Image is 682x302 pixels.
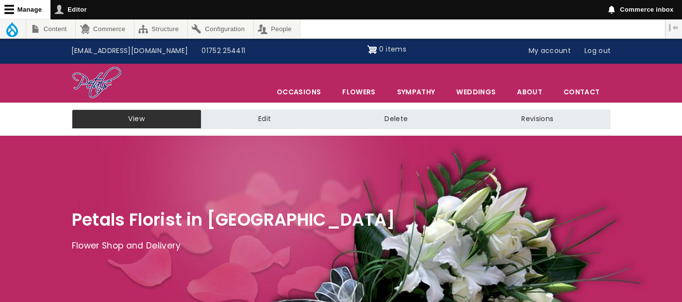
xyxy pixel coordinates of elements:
a: People [254,19,300,38]
a: Revisions [465,109,610,129]
a: Delete [328,109,465,129]
span: 0 items [379,44,406,54]
p: Flower Shop and Delivery [72,239,611,253]
a: Configuration [188,19,253,38]
a: Edit [201,109,328,129]
a: Content [26,19,75,38]
nav: Tabs [65,109,618,129]
a: My account [522,42,578,60]
a: 01752 254411 [195,42,252,60]
a: [EMAIL_ADDRESS][DOMAIN_NAME] [65,42,195,60]
span: Weddings [446,82,506,102]
span: Petals Florist in [GEOGRAPHIC_DATA] [72,208,396,231]
a: Commerce [76,19,133,38]
a: Contact [553,82,610,102]
a: Flowers [332,82,385,102]
a: Sympathy [387,82,446,102]
a: Structure [134,19,187,38]
a: About [507,82,552,102]
img: Home [72,66,122,100]
img: Shopping cart [367,42,377,57]
a: Shopping cart 0 items [367,42,406,57]
a: Log out [578,42,617,60]
a: View [72,109,201,129]
button: Vertical orientation [665,19,682,36]
span: Occasions [266,82,331,102]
